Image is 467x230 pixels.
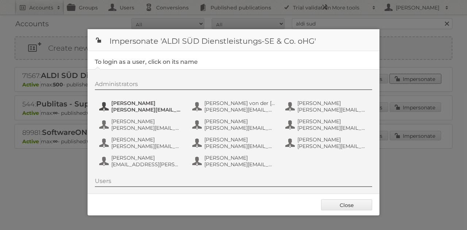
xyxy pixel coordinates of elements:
span: [PERSON_NAME] [204,155,275,161]
button: [PERSON_NAME] [PERSON_NAME][EMAIL_ADDRESS][PERSON_NAME][DOMAIN_NAME] [99,117,184,132]
span: [PERSON_NAME] [297,100,368,106]
span: [PERSON_NAME] [297,118,368,125]
legend: To login as a user, click on its name [95,58,198,65]
span: [PERSON_NAME][EMAIL_ADDRESS][DOMAIN_NAME] [111,106,182,113]
button: [PERSON_NAME] [PERSON_NAME][EMAIL_ADDRESS][DOMAIN_NAME] [192,136,277,150]
span: [PERSON_NAME][EMAIL_ADDRESS][PERSON_NAME][DOMAIN_NAME] [204,161,275,168]
button: [PERSON_NAME] [PERSON_NAME][EMAIL_ADDRESS][PERSON_NAME][DOMAIN_NAME] [192,154,277,168]
button: [PERSON_NAME] [PERSON_NAME][EMAIL_ADDRESS][DOMAIN_NAME] [99,99,184,114]
button: [PERSON_NAME] von der [PERSON_NAME] [PERSON_NAME][EMAIL_ADDRESS][DOMAIN_NAME] [192,99,277,114]
span: [PERSON_NAME] [204,136,275,143]
span: [PERSON_NAME] von der [PERSON_NAME] [204,100,275,106]
button: [PERSON_NAME] [PERSON_NAME][EMAIL_ADDRESS][PERSON_NAME][DOMAIN_NAME] [192,117,277,132]
button: [PERSON_NAME] [PERSON_NAME][EMAIL_ADDRESS][PERSON_NAME][DOMAIN_NAME] [285,99,370,114]
span: [PERSON_NAME] [204,118,275,125]
span: [PERSON_NAME][EMAIL_ADDRESS][DOMAIN_NAME] [204,106,275,113]
span: [PERSON_NAME][EMAIL_ADDRESS][DOMAIN_NAME] [204,143,275,149]
a: Close [321,199,372,210]
div: Users [95,178,372,187]
span: [PERSON_NAME] [111,118,182,125]
span: [EMAIL_ADDRESS][PERSON_NAME][DOMAIN_NAME] [111,161,182,168]
span: [PERSON_NAME][EMAIL_ADDRESS][DOMAIN_NAME] [297,125,368,131]
span: [PERSON_NAME][EMAIL_ADDRESS][PERSON_NAME][DOMAIN_NAME] [111,125,182,131]
span: [PERSON_NAME][EMAIL_ADDRESS][PERSON_NAME][DOMAIN_NAME] [204,125,275,131]
span: [PERSON_NAME] [111,100,182,106]
h1: Impersonate 'ALDI SÜD Dienstleistungs-SE & Co. oHG' [88,29,379,51]
span: [PERSON_NAME][EMAIL_ADDRESS][PERSON_NAME][DOMAIN_NAME] [297,143,368,149]
button: [PERSON_NAME] [PERSON_NAME][EMAIL_ADDRESS][PERSON_NAME][DOMAIN_NAME] [285,136,370,150]
span: [PERSON_NAME] [297,136,368,143]
button: [PERSON_NAME] [EMAIL_ADDRESS][PERSON_NAME][DOMAIN_NAME] [99,154,184,168]
button: [PERSON_NAME] [PERSON_NAME][EMAIL_ADDRESS][DOMAIN_NAME] [99,136,184,150]
span: [PERSON_NAME] [111,155,182,161]
span: [PERSON_NAME][EMAIL_ADDRESS][DOMAIN_NAME] [111,143,182,149]
div: Administrators [95,81,372,90]
span: [PERSON_NAME] [111,136,182,143]
span: [PERSON_NAME][EMAIL_ADDRESS][PERSON_NAME][DOMAIN_NAME] [297,106,368,113]
button: [PERSON_NAME] [PERSON_NAME][EMAIL_ADDRESS][DOMAIN_NAME] [285,117,370,132]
